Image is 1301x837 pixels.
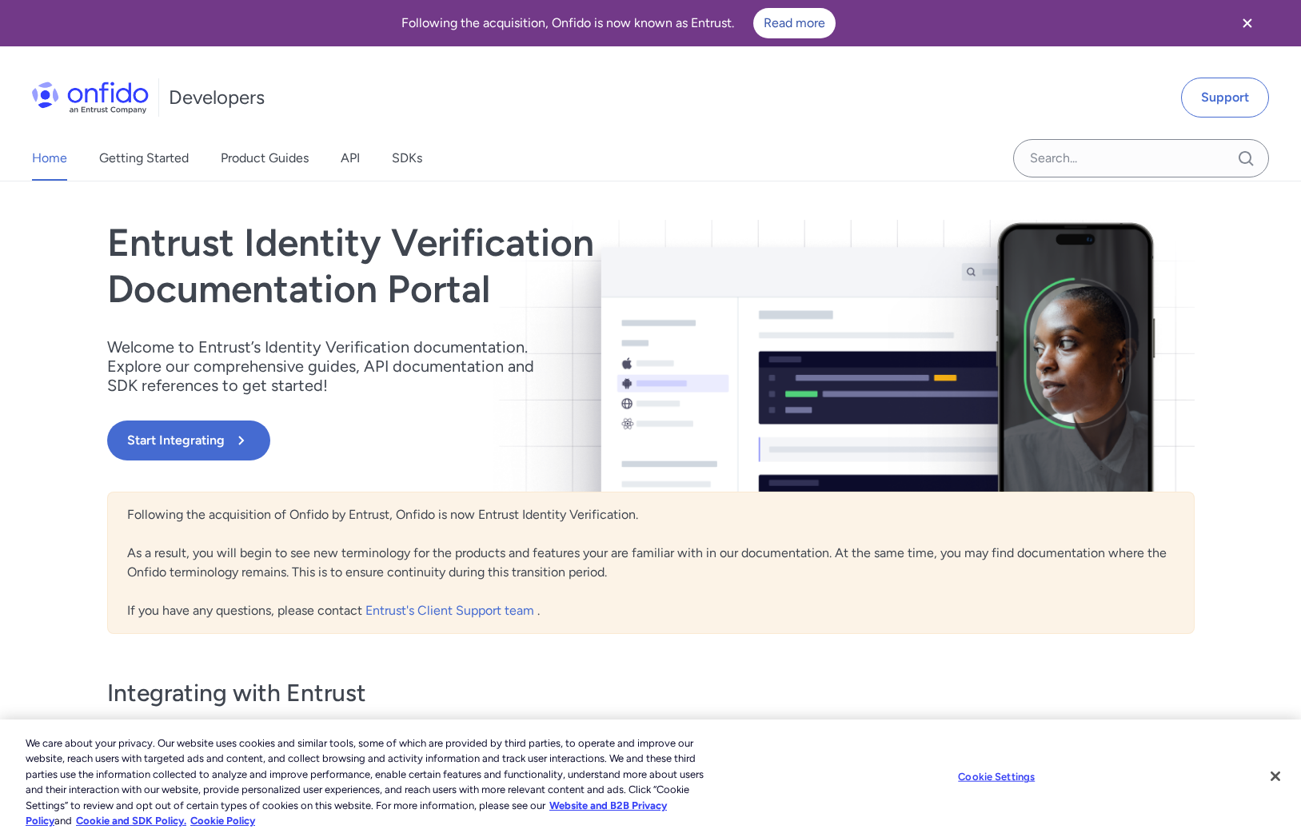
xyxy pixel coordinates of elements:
[76,815,186,827] a: Cookie and SDK Policy.
[1218,3,1277,43] button: Close banner
[107,677,1195,709] h3: Integrating with Entrust
[107,220,868,312] h1: Entrust Identity Verification Documentation Portal
[392,136,422,181] a: SDKs
[190,815,255,827] a: Cookie Policy
[341,136,360,181] a: API
[947,761,1047,793] button: Cookie Settings
[107,492,1195,634] div: Following the acquisition of Onfido by Entrust, Onfido is now Entrust Identity Verification. As a...
[32,136,67,181] a: Home
[32,82,149,114] img: Onfido Logo
[107,420,868,460] a: Start Integrating
[169,85,265,110] h1: Developers
[1238,14,1257,33] svg: Close banner
[753,8,836,38] a: Read more
[221,136,309,181] a: Product Guides
[1258,759,1293,794] button: Close
[107,420,270,460] button: Start Integrating
[26,735,716,829] div: We care about your privacy. Our website uses cookies and similar tools, some of which are provide...
[107,715,1195,735] span: Everything you need to start your integration
[365,603,537,618] a: Entrust's Client Support team
[107,337,555,395] p: Welcome to Entrust’s Identity Verification documentation. Explore our comprehensive guides, API d...
[99,136,189,181] a: Getting Started
[19,8,1218,38] div: Following the acquisition, Onfido is now known as Entrust.
[1013,139,1269,177] input: Onfido search input field
[1181,78,1269,118] a: Support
